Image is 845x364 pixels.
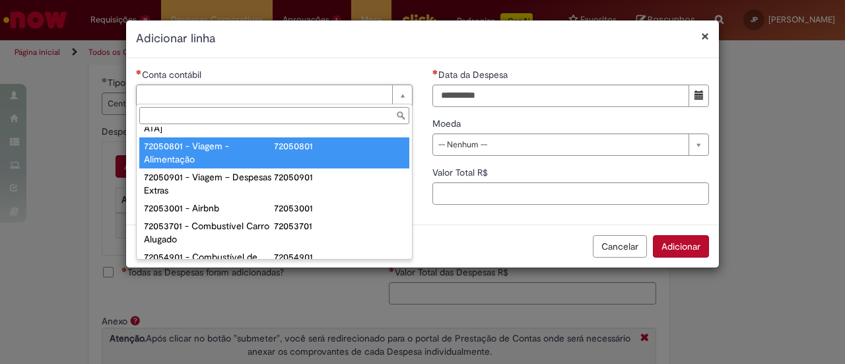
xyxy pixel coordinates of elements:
[144,139,275,166] div: 72050801 - Viagem - Alimentação
[274,219,405,233] div: 72053701
[144,170,275,197] div: 72050901 - Viagem – Despesas Extras
[274,139,405,153] div: 72050801
[144,250,275,277] div: 72054901 - Combustível de carro rent a car
[274,201,405,215] div: 72053001
[144,219,275,246] div: 72053701 - Combustível Carro Alugado
[274,250,405,264] div: 72054901
[137,127,412,259] ul: Conta contábil
[144,201,275,215] div: 72053001 - Airbnb
[274,170,405,184] div: 72050901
